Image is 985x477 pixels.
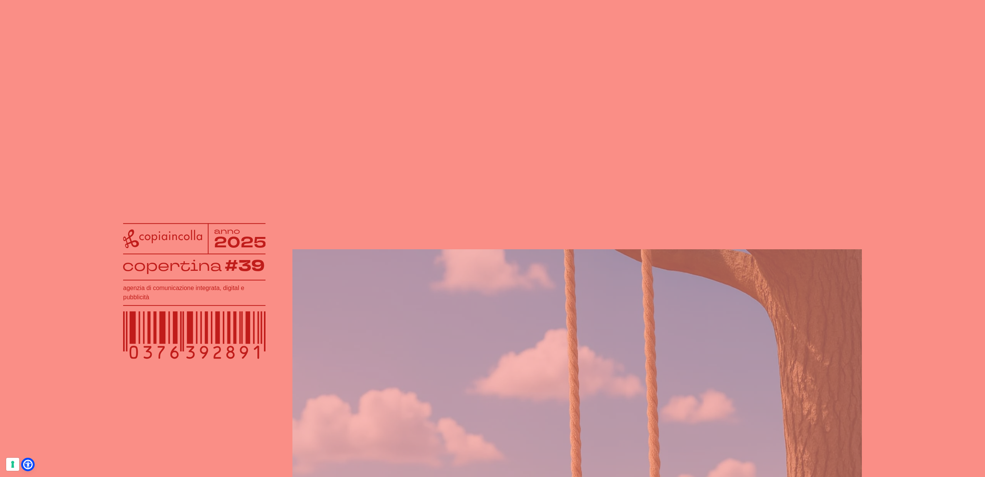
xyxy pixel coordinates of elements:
[122,256,222,275] tspan: copertina
[6,458,19,471] button: Le tue preferenze relative al consenso per le tecnologie di tracciamento
[123,284,265,302] h1: agenzia di comunicazione integrata, digital e pubblicità
[214,225,240,236] tspan: anno
[23,460,33,469] a: Open Accessibility Menu
[225,255,265,277] tspan: #39
[214,232,266,253] tspan: 2025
